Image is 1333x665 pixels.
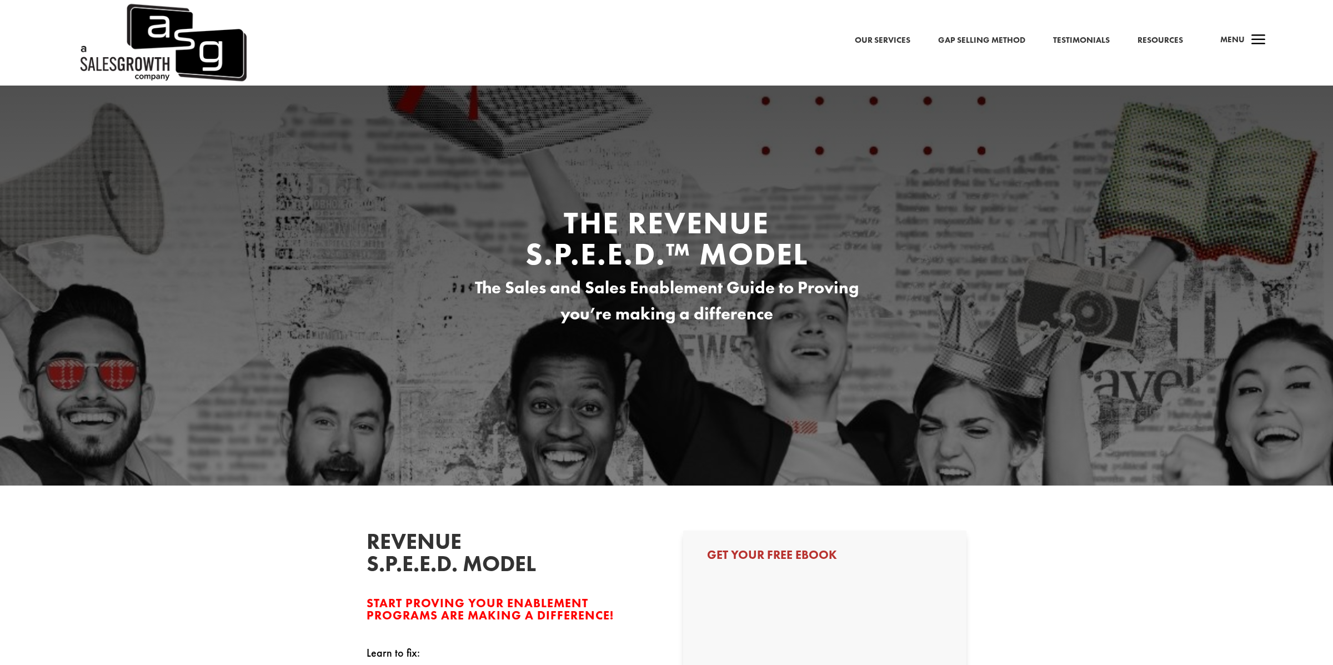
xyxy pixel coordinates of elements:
[855,33,910,48] a: Our Services
[707,549,943,567] h3: Get Your Free Ebook
[1220,34,1245,45] span: Menu
[1247,29,1270,52] span: a
[1053,33,1110,48] a: Testimonials
[367,531,533,581] h2: Revenue S.P.E.E.D. Model
[367,595,614,623] span: Start proving your enablement programs are making a difference!
[475,277,859,324] span: The Sales and Sales Enablement Guide to Proving you’re making a difference
[525,203,808,274] span: The Revenue S.P.E.E.D.™ Model
[938,33,1025,48] a: Gap Selling Method
[1137,33,1183,48] a: Resources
